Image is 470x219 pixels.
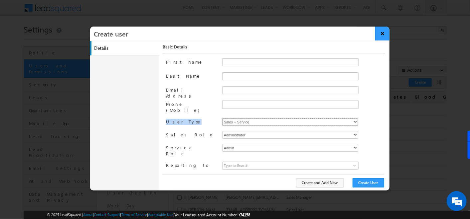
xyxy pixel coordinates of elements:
[166,101,217,113] label: Phone (Mobile)
[166,72,217,79] label: Last Name
[166,144,217,157] label: Service Role
[174,212,250,217] span: Your Leadsquared Account Number is
[163,44,385,53] div: Basic Details
[353,178,384,187] button: Create User
[35,35,112,43] div: Chat with us now
[109,3,125,19] div: Minimize live chat window
[9,61,121,165] textarea: Type your message and hit 'Enter'
[166,58,217,65] label: First Name
[47,212,250,218] span: © 2025 LeadSquared | | | | |
[91,41,161,55] a: Details
[166,86,217,99] label: Email Address
[166,162,217,168] label: Reporting to
[166,131,217,138] label: Sales Role
[90,171,121,180] em: Start Chat
[83,212,93,217] a: About
[350,162,358,169] a: Show All Items
[11,35,28,43] img: d_60004797649_company_0_60004797649
[121,212,147,217] a: Terms of Service
[166,118,217,125] label: User Type
[240,212,250,217] span: 74158
[94,212,120,217] a: Contact Support
[296,178,344,187] button: Create and Add New
[222,162,359,170] input: Type to Search
[375,27,390,40] button: ×
[94,27,390,40] h3: Create user
[148,212,173,217] a: Acceptable Use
